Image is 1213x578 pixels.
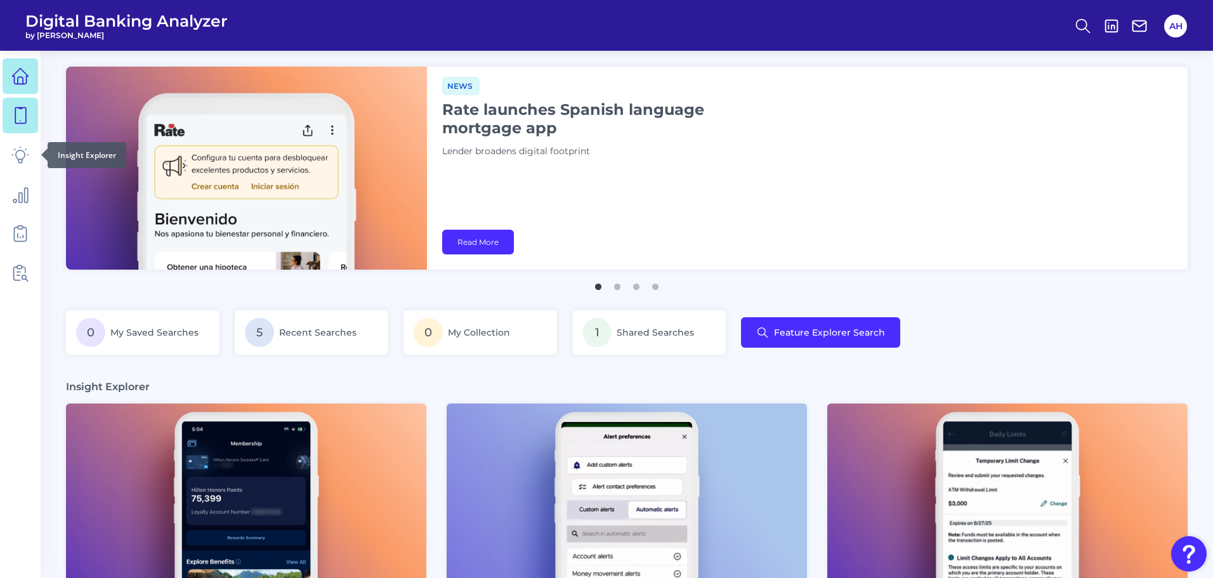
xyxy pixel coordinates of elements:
button: 4 [649,277,662,290]
h1: Rate launches Spanish language mortgage app [442,100,759,137]
button: Feature Explorer Search [741,317,900,348]
span: Shared Searches [617,327,694,338]
span: 5 [245,318,274,347]
p: Lender broadens digital footprint [442,145,759,159]
a: 0My Collection [403,310,557,355]
span: 1 [582,318,612,347]
a: Read More [442,230,514,254]
h3: Insight Explorer [66,380,150,393]
a: 1Shared Searches [572,310,726,355]
span: Digital Banking Analyzer [25,11,228,30]
button: 3 [630,277,643,290]
span: by [PERSON_NAME] [25,30,228,40]
span: My Saved Searches [110,327,199,338]
div: Insight Explorer [48,142,126,168]
a: News [442,79,480,91]
span: Feature Explorer Search [774,327,885,338]
a: 5Recent Searches [235,310,388,355]
span: 0 [414,318,443,347]
span: Recent Searches [279,327,357,338]
span: News [442,77,480,95]
img: bannerImg [66,67,427,270]
button: 1 [592,277,605,290]
span: My Collection [448,327,510,338]
span: 0 [76,318,105,347]
a: 0My Saved Searches [66,310,220,355]
button: Open Resource Center [1171,536,1207,572]
button: 2 [611,277,624,290]
button: AH [1164,15,1187,37]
